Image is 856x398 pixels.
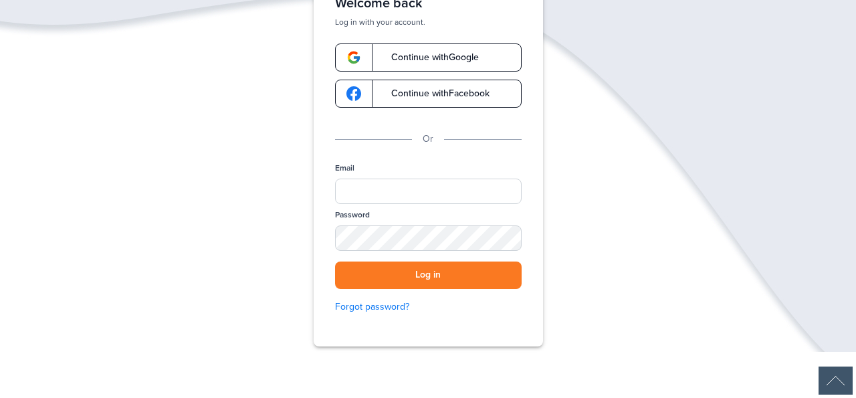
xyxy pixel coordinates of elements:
img: google-logo [346,86,361,101]
a: google-logoContinue withFacebook [335,80,522,108]
label: Password [335,209,370,221]
a: Forgot password? [335,300,522,314]
span: Continue with Google [378,53,479,62]
div: Scroll Back to Top [819,367,853,395]
input: Password [335,225,522,251]
label: Email [335,163,354,174]
img: google-logo [346,50,361,65]
p: Or [423,132,433,146]
p: Log in with your account. [335,17,522,27]
button: Log in [335,262,522,289]
span: Continue with Facebook [378,89,490,98]
img: Back to Top [819,367,853,395]
a: google-logoContinue withGoogle [335,43,522,72]
input: Email [335,179,522,204]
